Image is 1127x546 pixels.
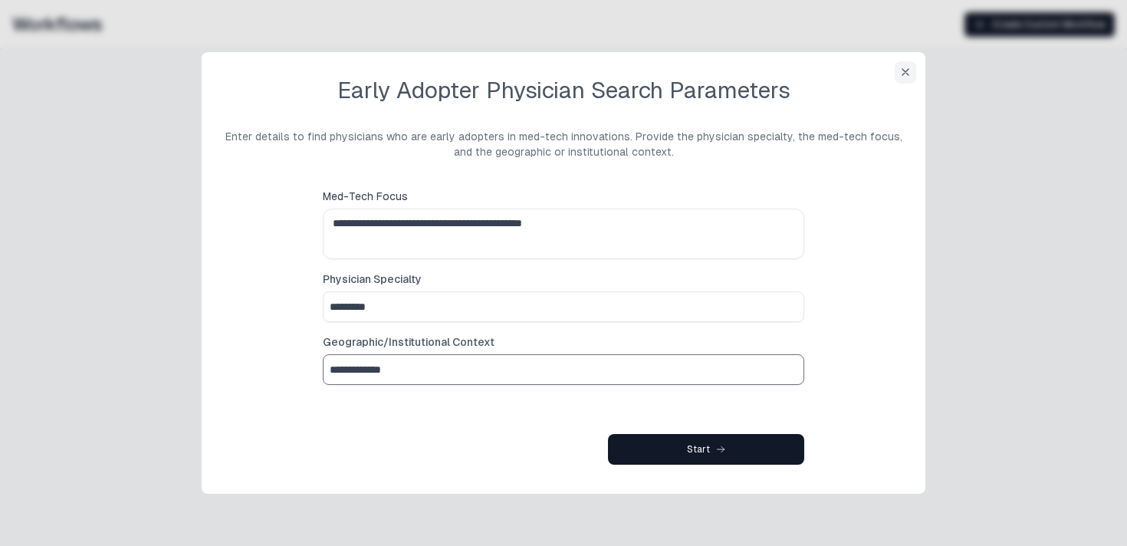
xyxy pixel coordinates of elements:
div: Early Adopter Physician Search Parameters [337,77,790,104]
span: Med-Tech Focus [323,189,408,204]
span: Geographic/Institutional Context [323,334,495,350]
div: Start [687,443,725,456]
p: Enter details to find physicians who are early adopters in med-tech innovations. Provide the phys... [220,129,907,160]
span: Physician Specialty [323,271,422,287]
button: Start [608,434,804,465]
